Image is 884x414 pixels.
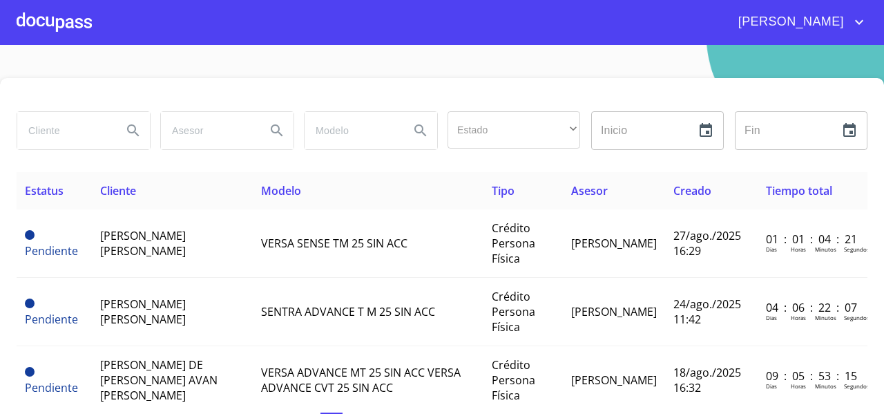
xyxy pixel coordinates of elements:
span: Tipo [492,183,515,198]
p: Minutos [815,245,836,253]
button: Search [117,114,150,147]
span: 24/ago./2025 11:42 [673,297,741,327]
span: SENTRA ADVANCE T M 25 SIN ACC [261,304,435,319]
span: Tiempo total [766,183,832,198]
span: 18/ago./2025 16:32 [673,365,741,395]
span: [PERSON_NAME] [571,236,657,251]
span: Modelo [261,183,301,198]
span: Pendiente [25,367,35,377]
p: Minutos [815,314,836,321]
span: Pendiente [25,243,78,258]
span: [PERSON_NAME] [PERSON_NAME] [100,297,186,327]
span: Crédito Persona Física [492,357,535,403]
span: [PERSON_NAME] [728,11,851,33]
span: Asesor [571,183,608,198]
span: Pendiente [25,299,35,308]
p: Dias [766,382,777,390]
span: Cliente [100,183,136,198]
p: Segundos [844,314,869,321]
p: Segundos [844,382,869,390]
input: search [17,112,111,149]
span: [PERSON_NAME] [571,373,657,388]
p: Dias [766,245,777,253]
span: Creado [673,183,711,198]
input: search [161,112,255,149]
p: Minutos [815,382,836,390]
p: 04 : 06 : 22 : 07 [766,300,859,315]
span: Crédito Persona Física [492,220,535,266]
p: Horas [791,382,806,390]
span: VERSA SENSE TM 25 SIN ACC [261,236,407,251]
span: Pendiente [25,230,35,240]
span: Estatus [25,183,64,198]
span: [PERSON_NAME] DE [PERSON_NAME] AVAN [PERSON_NAME] [100,357,218,403]
span: [PERSON_NAME] [PERSON_NAME] [100,228,186,258]
p: Horas [791,245,806,253]
button: Search [260,114,294,147]
span: Pendiente [25,312,78,327]
p: Segundos [844,245,869,253]
div: ​ [448,111,580,149]
span: Crédito Persona Física [492,289,535,335]
p: 01 : 01 : 04 : 21 [766,232,859,247]
span: 27/ago./2025 16:29 [673,228,741,258]
button: Search [404,114,437,147]
span: Pendiente [25,380,78,395]
p: 09 : 05 : 53 : 15 [766,368,859,384]
p: Dias [766,314,777,321]
p: Horas [791,314,806,321]
input: search [305,112,398,149]
button: account of current user [728,11,867,33]
span: [PERSON_NAME] [571,304,657,319]
span: VERSA ADVANCE MT 25 SIN ACC VERSA ADVANCE CVT 25 SIN ACC [261,365,461,395]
